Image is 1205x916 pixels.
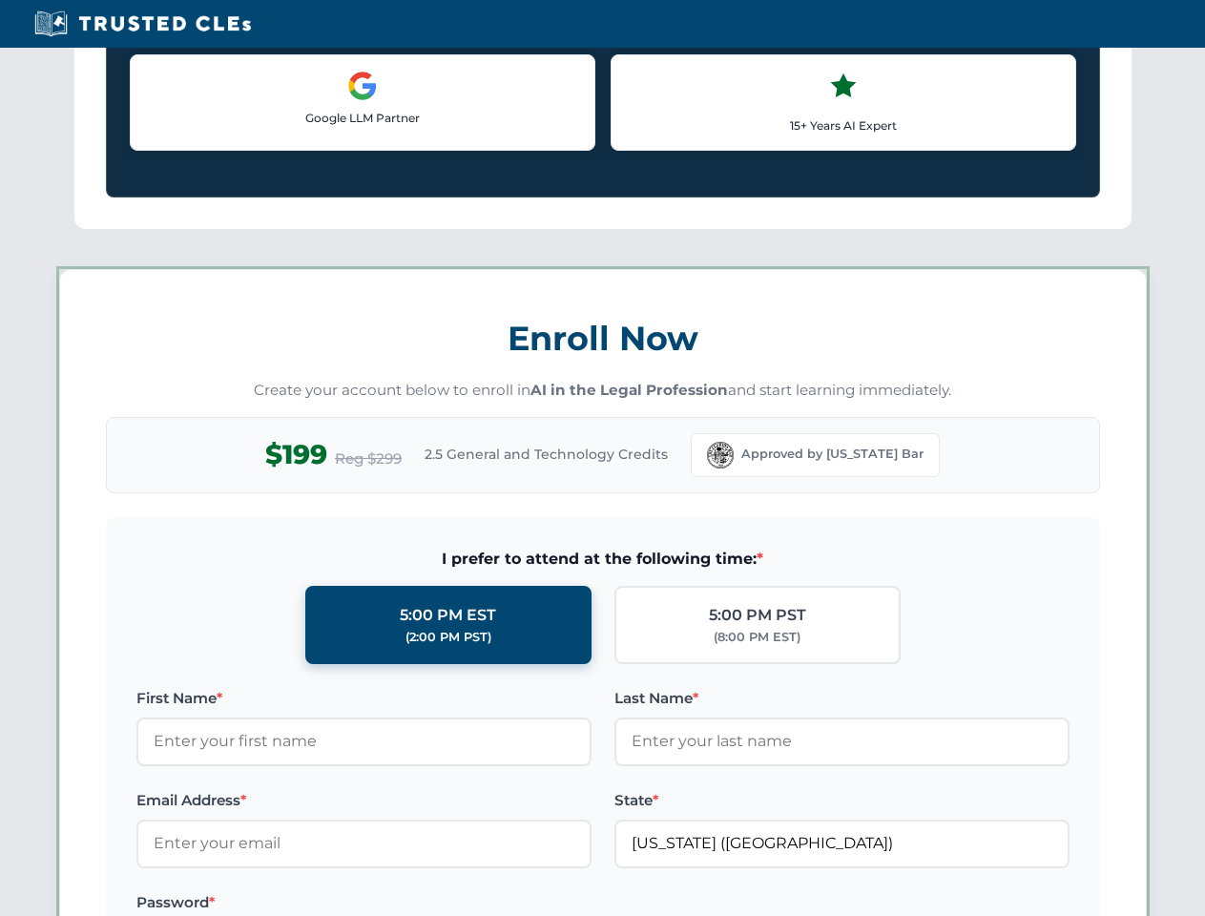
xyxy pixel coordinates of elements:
input: Enter your first name [136,718,592,765]
span: $199 [265,433,327,476]
label: First Name [136,687,592,710]
label: Password [136,891,592,914]
label: State [614,789,1070,812]
strong: AI in the Legal Profession [530,381,728,399]
img: Florida Bar [707,442,734,468]
div: 5:00 PM EST [400,603,496,628]
h3: Enroll Now [106,308,1100,368]
span: 2.5 General and Technology Credits [425,444,668,465]
div: (8:00 PM EST) [714,628,800,647]
img: Trusted CLEs [29,10,257,38]
p: Google LLM Partner [146,109,579,127]
input: Enter your email [136,820,592,867]
span: I prefer to attend at the following time: [136,547,1070,572]
span: Approved by [US_STATE] Bar [741,445,924,464]
div: (2:00 PM PST) [405,628,491,647]
label: Email Address [136,789,592,812]
input: Enter your last name [614,718,1070,765]
span: Reg $299 [335,448,402,470]
label: Last Name [614,687,1070,710]
div: 5:00 PM PST [709,603,806,628]
p: 15+ Years AI Expert [627,116,1060,135]
img: Google [347,71,378,101]
input: Florida (FL) [614,820,1070,867]
p: Create your account below to enroll in and start learning immediately. [106,380,1100,402]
